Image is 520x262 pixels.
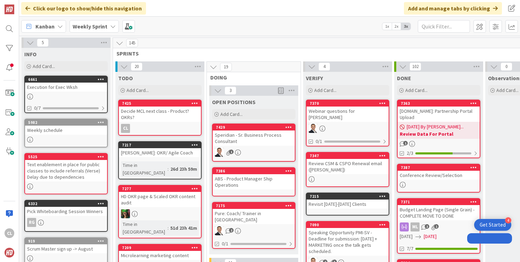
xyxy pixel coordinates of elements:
[127,87,149,93] span: Add Card...
[210,74,292,81] span: DOING
[25,154,107,160] div: 5525
[25,201,107,207] div: 6332
[407,150,413,157] span: 2/3
[25,218,107,227] div: RG
[25,154,107,181] div: 5525Text enablement in place for public classes to include referrals (Verse) Delay due to depende...
[398,199,480,205] div: 7371
[306,100,389,146] a: 7370Webinar questions for [PERSON_NAME]SL0/1
[307,100,389,107] div: 7370
[169,224,199,232] div: 51d 23h 41m
[73,23,107,30] b: Weekly Sprint
[407,123,464,130] span: [DATE] By [PERSON_NAME]...
[169,165,199,173] div: 26d 23h 59m
[118,141,202,179] a: 7217[PERSON_NAME]: OKR/ Agile CoachTime in [GEOGRAPHIC_DATA]:26d 23h 59m
[398,107,480,122] div: [DOMAIN_NAME]: Partnership Portal Upload
[34,104,41,112] span: 0/7
[215,148,224,157] img: SL
[119,124,201,133] div: CL
[307,107,389,122] div: Webinar questions for [PERSON_NAME]
[24,153,108,194] a: 5525Text enablement in place for public classes to include referrals (Verse) Delay due to depende...
[119,142,201,157] div: 7217[PERSON_NAME]: OKR/ Agile Coach
[307,222,389,228] div: 7090
[229,150,234,154] span: 1
[213,203,295,224] div: 7175Pure: Coach/ Trainer in [GEOGRAPHIC_DATA]
[213,168,295,174] div: 7386
[397,164,480,193] a: 7387Conference Review/Selection
[401,23,411,30] span: 3x
[309,124,318,133] img: SL
[213,226,295,235] div: SL
[215,226,224,235] img: SL
[28,120,107,125] div: 5982
[168,165,169,173] span: :
[28,77,107,82] div: 6661
[212,124,295,162] a: 7429Speridian - Sr. Business Process ConsultantSL
[307,200,389,209] div: Revisit [DATE]-[DATE] Clients
[307,124,389,133] div: SL
[119,209,201,218] div: SL
[5,5,14,14] img: Visit kanbanzone.com
[216,125,295,130] div: 7429
[398,205,480,220] div: Budget Landing Page (Single Grain) - COMPLETE MOVE TO DONE
[28,239,107,244] div: 919
[121,161,168,177] div: Time in [GEOGRAPHIC_DATA]
[119,186,201,207] div: 7277HD OKR page & Scaled OKR content audit
[24,76,108,113] a: 6661Execution for Exec Wksh0/7
[220,63,232,71] span: 19
[25,119,107,135] div: 5982Weekly schedule
[118,185,202,238] a: 7277HD OKR page & Scaled OKR content auditSLTime in [GEOGRAPHIC_DATA]:51d 23h 41m
[405,87,428,93] span: Add Card...
[397,100,480,158] a: 7363[DOMAIN_NAME]: Partnership Portal Upload[DATE] By [PERSON_NAME]...Review Data For Portal2/3
[119,186,201,192] div: 7277
[213,124,295,130] div: 7429
[222,240,228,247] span: 0/1
[35,22,55,31] span: Kanban
[122,245,201,250] div: 7209
[122,101,201,106] div: 7425
[27,218,36,227] div: RG
[5,228,14,238] div: CL
[314,87,336,93] span: Add Card...
[21,2,146,15] div: Click our logo to show/hide this navigation
[25,207,107,216] div: Pick Whiteboarding Session Winners
[119,148,201,157] div: [PERSON_NAME]: OKR/ Agile Coach
[306,193,389,215] a: 7215Revisit [DATE]-[DATE] Clients
[213,209,295,224] div: Pure: Coach/ Trainer in [GEOGRAPHIC_DATA]
[119,100,201,107] div: 7425
[398,100,480,122] div: 7363[DOMAIN_NAME]: Partnership Portal Upload
[401,101,480,106] div: 7363
[213,130,295,146] div: Speridian - Sr. Business Process Consultant
[397,198,480,254] a: 7371Budget Landing Page (Single Grain) - COMPLETE MOVE TO DONEML[DATE][DATE]7/7
[398,222,480,231] div: ML
[401,165,480,170] div: 7387
[398,171,480,180] div: Conference Review/Selection
[307,222,389,256] div: 7090Speaking Opportunity PMI-SV - Deadline for submission: [DATE] + MARKETING once the talk gets ...
[411,222,420,231] div: ML
[307,153,389,159] div: 7347
[407,245,413,252] span: 7/7
[480,221,506,228] div: Get Started
[213,124,295,146] div: 7429Speridian - Sr. Business Process Consultant
[400,233,413,240] span: [DATE]
[307,153,389,174] div: 7347Review CSM & CSPO Renewal email ([PERSON_NAME])
[33,63,55,69] span: Add Card...
[25,76,107,83] div: 6661
[310,194,389,199] div: 7215
[131,62,143,71] span: 20
[25,160,107,181] div: Text enablement in place for public classes to include referrals (Verse) Delay due to dependencies
[307,193,389,209] div: 7215Revisit [DATE]-[DATE] Clients
[121,124,130,133] div: CL
[25,126,107,135] div: Weekly schedule
[382,23,392,30] span: 1x
[216,169,295,174] div: 7386
[25,83,107,92] div: Execution for Exec Wksh
[307,159,389,174] div: Review CSM & CSPO Renewal email ([PERSON_NAME])
[310,153,389,158] div: 7347
[403,141,408,145] span: 1
[25,238,107,244] div: 919
[425,224,429,229] span: 2
[118,100,202,136] a: 7425Decide MCL next class - Product? OKRs?CL
[229,228,234,233] span: 2
[119,251,201,260] div: Microlearning marketing content
[397,75,411,82] span: DONE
